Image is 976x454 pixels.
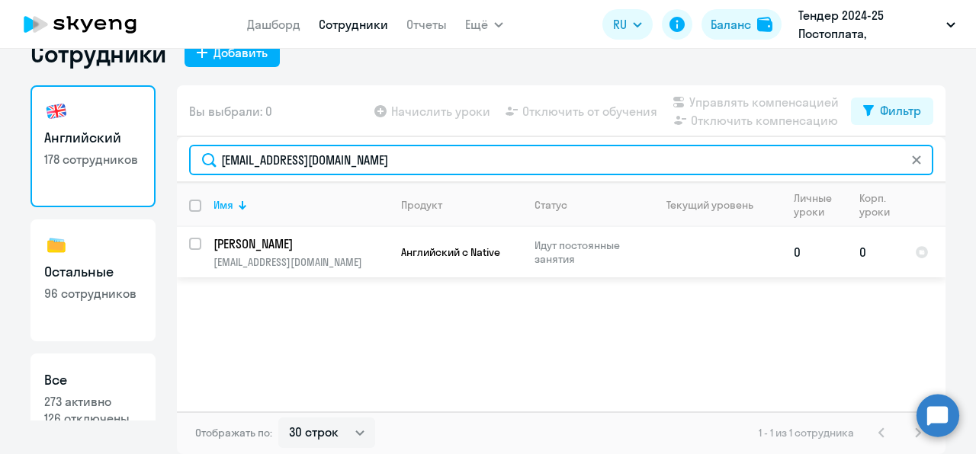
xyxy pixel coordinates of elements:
[44,151,142,168] p: 178 сотрудников
[794,191,846,219] div: Личные уроки
[759,426,854,440] span: 1 - 1 из 1 сотрудника
[535,238,639,266] p: Идут постоянные занятия
[847,227,903,277] td: 0
[44,393,142,410] p: 273 активно
[30,38,166,69] h1: Сотрудники
[185,40,280,67] button: Добавить
[535,198,567,212] div: Статус
[782,227,847,277] td: 0
[401,198,522,212] div: Продукт
[44,262,142,282] h3: Остальные
[711,15,751,34] div: Баланс
[794,191,833,219] div: Личные уроки
[247,17,300,32] a: Дашборд
[213,235,388,252] a: [PERSON_NAME]
[757,17,772,32] img: balance
[44,128,142,148] h3: Английский
[851,98,933,125] button: Фильтр
[213,255,388,269] p: [EMAIL_ADDRESS][DOMAIN_NAME]
[535,198,639,212] div: Статус
[44,285,142,302] p: 96 сотрудников
[791,6,963,43] button: Тендер 2024-25 Постоплата, [GEOGRAPHIC_DATA], ООО
[319,17,388,32] a: Сотрудники
[213,198,388,212] div: Имя
[401,198,442,212] div: Продукт
[701,9,782,40] button: Балансbalance
[30,85,156,207] a: Английский178 сотрудников
[44,370,142,390] h3: Все
[213,43,268,62] div: Добавить
[652,198,781,212] div: Текущий уровень
[30,219,156,341] a: Остальные96 сотрудников
[859,191,890,219] div: Корп. уроки
[189,102,272,120] span: Вы выбрали: 0
[213,235,386,252] p: [PERSON_NAME]
[44,233,69,257] img: others
[465,15,488,34] span: Ещё
[44,410,142,427] p: 126 отключены
[401,245,500,259] span: Английский с Native
[666,198,753,212] div: Текущий уровень
[195,426,272,440] span: Отображать по:
[880,101,921,120] div: Фильтр
[602,9,653,40] button: RU
[613,15,627,34] span: RU
[406,17,447,32] a: Отчеты
[213,198,233,212] div: Имя
[798,6,940,43] p: Тендер 2024-25 Постоплата, [GEOGRAPHIC_DATA], ООО
[465,9,503,40] button: Ещё
[44,99,69,123] img: english
[859,191,902,219] div: Корп. уроки
[189,145,933,175] input: Поиск по имени, email, продукту или статусу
